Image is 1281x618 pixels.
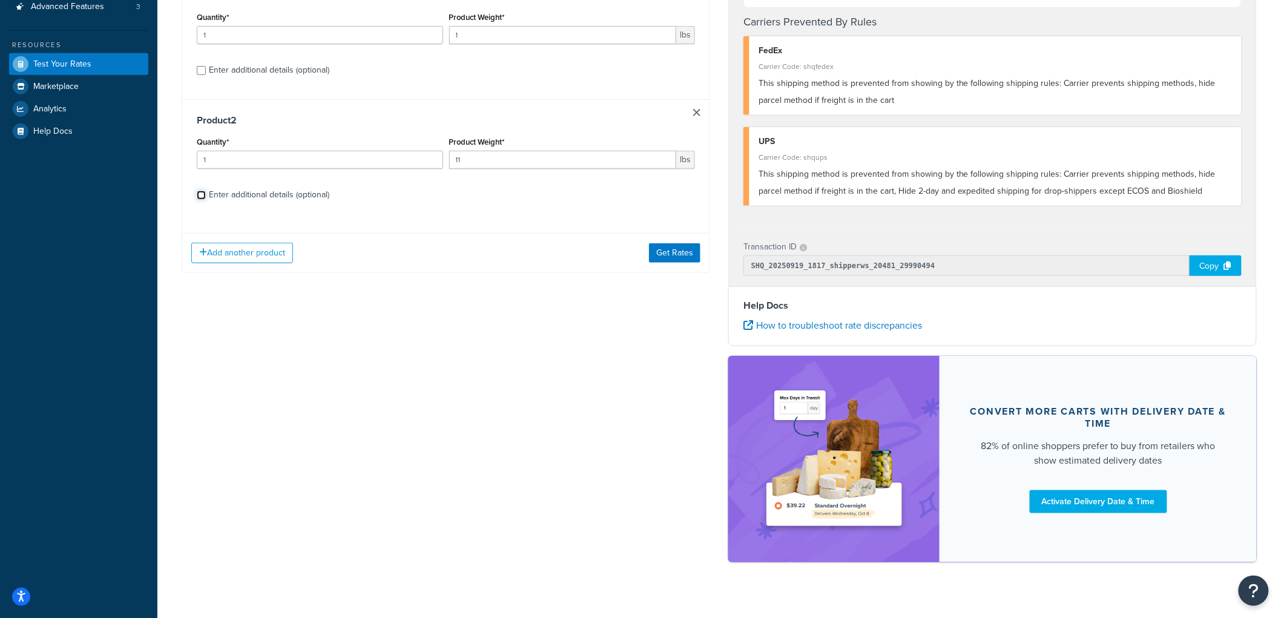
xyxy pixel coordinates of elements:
span: Marketplace [33,82,79,92]
div: Carrier Code: shqups [759,149,1233,166]
div: Enter additional details (optional) [209,62,329,79]
h4: Help Docs [743,298,1242,313]
div: FedEx [759,42,1233,59]
span: 3 [136,2,140,12]
label: Quantity* [197,13,229,22]
a: Analytics [9,98,148,120]
span: Advanced Features [31,2,104,12]
span: lbs [676,151,695,169]
h3: Product 2 [197,114,695,127]
div: Copy [1190,255,1242,276]
div: Enter additional details (optional) [209,186,329,203]
span: This shipping method is prevented from showing by the following shipping rules: Carrier prevents ... [759,77,1216,107]
a: Activate Delivery Date & Time [1030,490,1167,513]
div: UPS [759,133,1233,150]
span: Test Your Rates [33,59,91,70]
button: Add another product [191,243,293,263]
input: 0 [197,151,443,169]
label: Product Weight* [449,13,505,22]
a: How to troubleshoot rate discrepancies [743,318,922,332]
div: Convert more carts with delivery date & time [969,406,1228,430]
label: Quantity* [197,137,229,146]
a: Help Docs [9,120,148,142]
input: Enter additional details (optional) [197,191,206,200]
input: 0.00 [449,26,677,44]
label: Product Weight* [449,137,505,146]
button: Open Resource Center [1239,576,1269,606]
div: Carrier Code: shqfedex [759,58,1233,75]
input: 0 [197,26,443,44]
div: 82% of online shoppers prefer to buy from retailers who show estimated delivery dates [969,439,1228,468]
input: 0.00 [449,151,677,169]
h4: Carriers Prevented By Rules [743,14,1242,30]
a: Remove Item [693,109,700,116]
span: This shipping method is prevented from showing by the following shipping rules: Carrier prevents ... [759,168,1216,197]
button: Get Rates [649,243,700,263]
div: Resources [9,40,148,50]
a: Test Your Rates [9,53,148,75]
img: feature-image-ddt-36eae7f7280da8017bfb280eaccd9c446f90b1fe08728e4019434db127062ab4.png [759,374,910,544]
input: Enter additional details (optional) [197,66,206,75]
a: Marketplace [9,76,148,97]
span: Analytics [33,104,67,114]
p: Transaction ID [743,238,797,255]
span: Help Docs [33,127,73,137]
span: lbs [676,26,695,44]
